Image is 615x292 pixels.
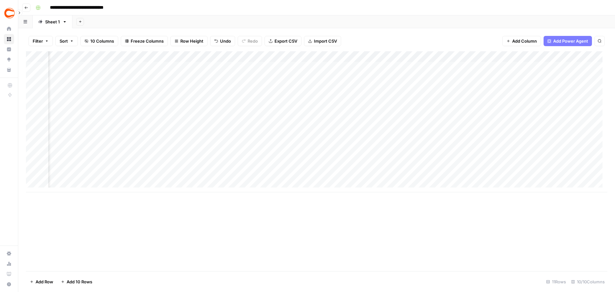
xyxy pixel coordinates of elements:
span: Filter [33,38,43,44]
span: Add 10 Rows [67,279,92,285]
button: Row Height [170,36,208,46]
button: Workspace: Covers [4,5,14,21]
div: 11 Rows [544,277,569,287]
a: Browse [4,34,14,44]
span: 10 Columns [90,38,114,44]
span: Sort [60,38,68,44]
span: Row Height [180,38,203,44]
button: 10 Columns [80,36,118,46]
a: Settings [4,248,14,259]
div: 10/10 Columns [569,277,607,287]
button: Add 10 Rows [57,277,96,287]
a: Usage [4,259,14,269]
a: Home [4,24,14,34]
button: Add Column [502,36,541,46]
button: Freeze Columns [121,36,168,46]
button: Import CSV [304,36,341,46]
span: Export CSV [275,38,297,44]
span: Add Row [36,279,53,285]
a: Learning Hub [4,269,14,279]
span: Add Power Agent [553,38,588,44]
a: Insights [4,44,14,54]
span: Add Column [512,38,537,44]
button: Export CSV [265,36,301,46]
img: Covers Logo [4,7,15,19]
span: Freeze Columns [131,38,164,44]
div: Sheet 1 [45,19,60,25]
button: Add Power Agent [544,36,592,46]
a: Your Data [4,65,14,75]
button: Redo [238,36,262,46]
button: Undo [210,36,235,46]
a: Sheet 1 [33,15,72,28]
span: Import CSV [314,38,337,44]
button: Add Row [26,277,57,287]
a: Opportunities [4,54,14,65]
button: Sort [55,36,78,46]
span: Undo [220,38,231,44]
button: Filter [29,36,53,46]
button: Help + Support [4,279,14,289]
span: Redo [248,38,258,44]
